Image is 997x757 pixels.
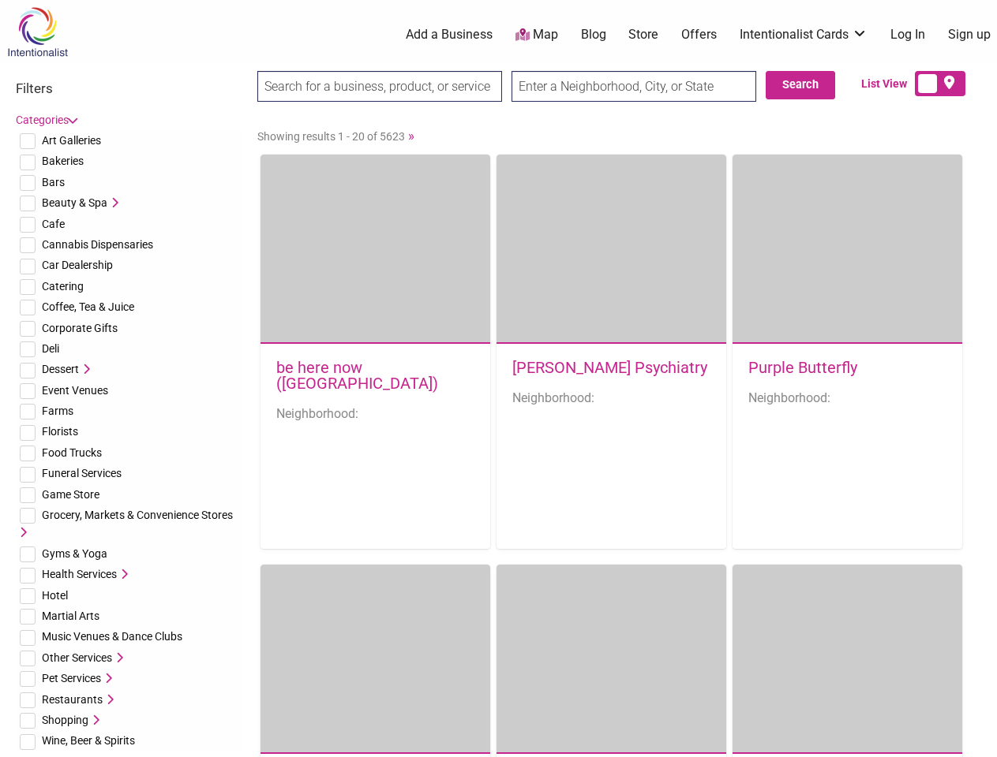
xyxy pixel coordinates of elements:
[42,589,68,602] span: Hotel
[681,26,717,43] a: Offers
[42,568,117,580] span: Health Services
[861,76,915,92] span: List View
[748,388,946,408] li: Neighborhood:
[42,610,99,622] span: Martial Arts
[512,71,756,102] input: Enter a Neighborhood, City, or State
[257,71,502,102] input: Search for a business, product, or service
[42,218,65,230] span: Cafe
[42,405,73,417] span: Farms
[42,238,153,251] span: Cannabis Dispensaries
[42,509,233,521] span: Grocery, Markets & Convenience Stores
[512,388,710,408] li: Neighborhood:
[42,134,101,147] span: Art Galleries
[42,196,107,209] span: Beauty & Spa
[42,300,134,313] span: Coffee, Tea & Juice
[766,71,835,99] button: Search
[42,384,108,397] span: Event Venues
[42,467,122,479] span: Funeral Services
[42,714,88,726] span: Shopping
[42,155,84,167] span: Bakeries
[16,80,242,96] h3: Filters
[581,26,606,43] a: Blog
[42,547,107,560] span: Gyms & Yoga
[42,322,118,334] span: Corporate Gifts
[42,259,113,271] span: Car Dealership
[515,26,558,44] a: Map
[42,734,135,747] span: Wine, Beer & Spirits
[42,630,182,643] span: Music Venues & Dance Clubs
[257,130,405,143] span: Showing results 1 - 20 of 5623
[42,176,65,188] span: Bars
[42,672,101,684] span: Pet Services
[512,358,707,377] a: [PERSON_NAME] Psychiatry
[890,26,925,43] a: Log In
[42,342,59,355] span: Deli
[42,693,103,706] span: Restaurants
[740,26,868,43] a: Intentionalist Cards
[948,26,991,43] a: Sign up
[42,280,84,293] span: Catering
[42,425,78,438] span: Florists
[42,651,112,664] span: Other Services
[42,446,102,459] span: Food Trucks
[16,114,76,126] a: Categories
[276,358,438,393] a: be here now ([GEOGRAPHIC_DATA])
[408,128,414,144] a: »
[42,488,99,501] span: Game Store
[42,363,79,375] span: Dessert
[748,358,857,377] a: Purple Butterfly
[628,26,658,43] a: Store
[276,404,474,424] li: Neighborhood:
[406,26,493,43] a: Add a Business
